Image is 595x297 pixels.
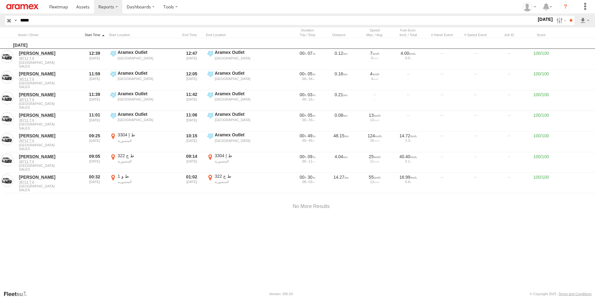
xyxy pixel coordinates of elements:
[19,97,79,102] a: 38711 T 6
[206,49,274,69] label: Click to View Event Location
[83,91,106,110] div: 11:39 [DATE]
[83,33,106,37] div: Click to Sort
[180,132,204,151] div: 10:15 [DATE]
[83,70,106,90] div: 11:59 [DATE]
[19,71,79,77] a: [PERSON_NAME]
[1,174,13,187] a: View Asset in Asset Management
[1,71,13,83] a: View Asset in Asset Management
[308,92,316,97] span: 03
[527,49,555,69] div: 100/100
[215,111,274,117] div: Aramex Outlet
[215,56,274,60] div: [GEOGRAPHIC_DATA]
[215,77,274,81] div: [GEOGRAPHIC_DATA]
[308,51,316,56] span: 07
[308,175,316,180] span: 30
[302,118,307,122] span: 00
[19,85,79,89] span: Filter Results to this Group
[109,91,177,110] label: Click to View Event Location
[109,132,177,151] label: Click to View Event Location
[118,56,176,60] div: [GEOGRAPHIC_DATA]
[118,173,176,179] div: ط و 1
[19,61,79,64] span: [GEOGRAPHIC_DATA]
[302,139,307,142] span: 00
[394,154,423,159] div: 40.40
[180,91,204,110] div: 11:42 [DATE]
[300,154,307,159] span: 00
[360,112,389,118] div: 13
[293,71,322,77] div: [346s] 15/08/2025 11:59 - 15/08/2025 12:05
[215,173,274,179] div: ط ج 322
[394,159,423,163] div: 0.1
[109,153,177,172] label: Click to View Event Location
[326,49,357,69] div: 0.12
[19,112,79,118] a: [PERSON_NAME]
[360,139,389,142] div: 26
[326,91,357,110] div: 0.21
[118,180,176,184] div: المنصورية
[360,133,389,139] div: 124
[19,106,79,109] span: Filter Results to this Group
[83,132,106,151] div: 09:25 [DATE]
[180,70,204,90] div: 12:05 [DATE]
[394,174,423,180] div: 16.99
[536,16,554,23] label: [DATE]
[118,91,176,97] div: Aramex Outlet
[360,118,389,122] div: 13
[394,180,423,184] div: 0.8
[527,70,555,90] div: 100/100
[326,70,357,90] div: 0.16
[215,91,274,97] div: Aramex Outlet
[326,132,357,151] div: 48.15
[19,126,79,130] span: Filter Results to this Group
[6,4,39,9] img: aramex-logo.svg
[527,91,555,110] div: 100/100
[326,173,357,193] div: 14.27
[19,133,79,139] a: [PERSON_NAME]
[83,153,106,172] div: 09:05 [DATE]
[3,291,32,297] a: Visit our Website
[326,153,357,172] div: 4.04
[360,56,389,60] div: 6
[180,173,204,193] div: 01:02 [DATE]
[118,77,176,81] div: [GEOGRAPHIC_DATA]
[308,113,316,118] span: 05
[118,111,176,117] div: Aramex Outlet
[300,113,307,118] span: 00
[527,33,555,37] div: Score
[19,77,79,81] a: 38711 T 6
[19,64,79,68] span: Filter Results to this Group
[300,133,307,138] span: 00
[19,50,79,56] a: [PERSON_NAME]
[19,81,79,85] span: [GEOGRAPHIC_DATA]
[180,111,204,131] div: 11:06 [DATE]
[308,180,314,184] span: 03
[215,70,274,76] div: Aramex Outlet
[394,133,423,139] div: 14.72
[118,70,176,76] div: Aramex Outlet
[118,159,176,163] div: المنصورية
[118,118,176,122] div: [GEOGRAPHIC_DATA]
[83,111,106,131] div: 11:01 [DATE]
[206,153,274,172] label: Click to View Event Location
[560,2,570,12] i: ?
[19,139,79,143] a: 38711 T 6
[360,50,389,56] div: 7
[19,102,79,106] span: [GEOGRAPHIC_DATA]
[19,180,79,184] a: 38711 T 6
[19,147,79,151] span: Filter Results to this Group
[293,133,322,139] div: [2957s] 15/08/2025 09:25 - 15/08/2025 10:15
[118,139,176,143] div: المنصورية
[394,56,423,60] div: 0.0
[269,292,293,296] div: Version: 305.03
[308,154,316,159] span: 09
[559,292,592,296] a: Terms and Conditions
[302,97,307,101] span: 00
[360,154,389,159] div: 25
[527,153,555,172] div: 100/100
[530,292,592,296] div: © Copyright 2025 -
[326,33,357,37] div: Click to Sort
[293,154,322,159] div: [541s] 15/08/2025 09:05 - 15/08/2025 09:14
[109,70,177,90] label: Click to View Event Location
[360,71,389,77] div: 4
[302,180,307,184] span: 08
